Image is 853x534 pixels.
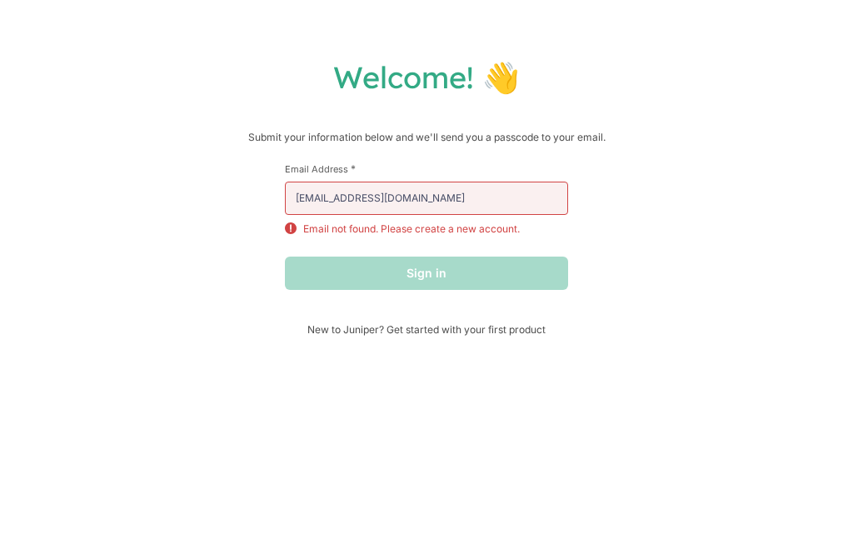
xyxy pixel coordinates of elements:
[285,323,568,336] span: New to Juniper? Get started with your first product
[17,58,836,96] h1: Welcome! 👋
[351,162,356,175] span: This field is required.
[17,129,836,146] p: Submit your information below and we'll send you a passcode to your email.
[303,222,520,237] p: Email not found. Please create a new account.
[285,182,568,215] input: email@example.com
[285,162,568,175] label: Email Address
